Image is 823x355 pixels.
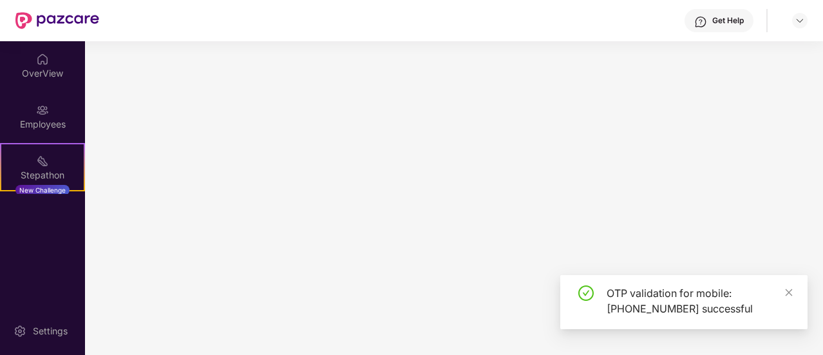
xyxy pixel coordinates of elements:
[784,288,793,297] span: close
[712,15,744,26] div: Get Help
[36,53,49,66] img: svg+xml;base64,PHN2ZyBpZD0iSG9tZSIgeG1sbnM9Imh0dHA6Ly93d3cudzMub3JnLzIwMDAvc3ZnIiB3aWR0aD0iMjAiIG...
[29,325,71,338] div: Settings
[36,104,49,117] img: svg+xml;base64,PHN2ZyBpZD0iRW1wbG95ZWVzIiB4bWxucz0iaHR0cDovL3d3dy53My5vcmcvMjAwMC9zdmciIHdpZHRoPS...
[15,12,99,29] img: New Pazcare Logo
[607,285,792,316] div: OTP validation for mobile: [PHONE_NUMBER] successful
[14,325,26,338] img: svg+xml;base64,PHN2ZyBpZD0iU2V0dGluZy0yMHgyMCIgeG1sbnM9Imh0dHA6Ly93d3cudzMub3JnLzIwMDAvc3ZnIiB3aW...
[795,15,805,26] img: svg+xml;base64,PHN2ZyBpZD0iRHJvcGRvd24tMzJ4MzIiIHhtbG5zPSJodHRwOi8vd3d3LnczLm9yZy8yMDAwL3N2ZyIgd2...
[578,285,594,301] span: check-circle
[36,155,49,168] img: svg+xml;base64,PHN2ZyB4bWxucz0iaHR0cDovL3d3dy53My5vcmcvMjAwMC9zdmciIHdpZHRoPSIyMSIgaGVpZ2h0PSIyMC...
[15,185,70,195] div: New Challenge
[1,169,84,182] div: Stepathon
[694,15,707,28] img: svg+xml;base64,PHN2ZyBpZD0iSGVscC0zMngzMiIgeG1sbnM9Imh0dHA6Ly93d3cudzMub3JnLzIwMDAvc3ZnIiB3aWR0aD...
